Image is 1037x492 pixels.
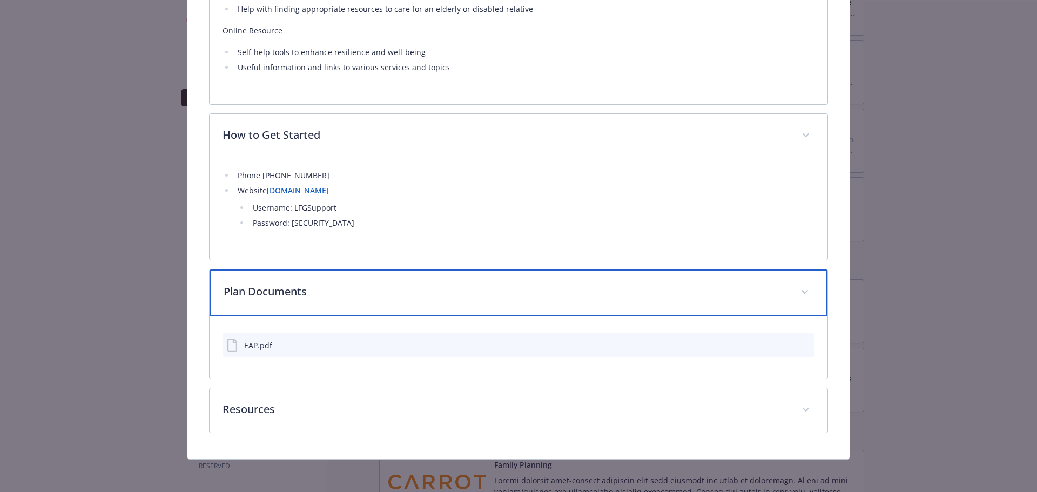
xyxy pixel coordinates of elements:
[234,184,815,230] li: Website
[210,114,828,158] div: How to Get Started
[210,158,828,260] div: How to Get Started
[234,61,815,74] li: Useful information and links to various services and topics
[267,185,329,196] a: [DOMAIN_NAME]
[210,269,828,316] div: Plan Documents
[234,169,815,182] li: Phone [PHONE_NUMBER]
[210,316,828,379] div: Plan Documents
[210,388,828,433] div: Resources
[223,127,789,143] p: How to Get Started
[223,401,789,417] p: Resources
[800,340,810,351] button: preview file
[250,201,815,214] li: Username: LFGSupport
[234,3,815,16] li: Help with finding appropriate resources to care for an elderly or disabled relative
[244,340,272,351] div: EAP.pdf
[250,217,815,230] li: Password: [SECURITY_DATA]
[223,24,815,37] p: Online Resource
[224,284,788,300] p: Plan Documents
[234,46,815,59] li: Self-help tools to enhance resilience and well-being
[783,340,792,351] button: download file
